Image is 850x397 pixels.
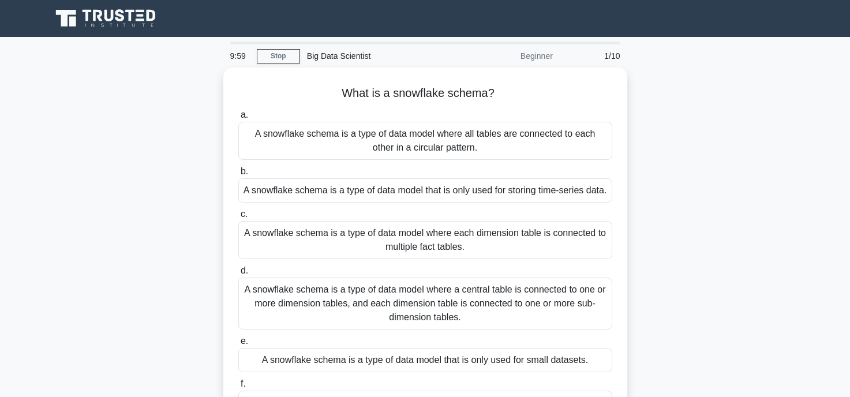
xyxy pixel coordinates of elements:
div: Big Data Scientist [300,44,459,68]
div: 1/10 [560,44,627,68]
h5: What is a snowflake schema? [237,86,613,101]
div: A snowflake schema is a type of data model where all tables are connected to each other in a circ... [238,122,612,160]
div: 9:59 [223,44,257,68]
a: Stop [257,49,300,63]
div: A snowflake schema is a type of data model that is only used for storing time-series data. [238,178,612,203]
div: A snowflake schema is a type of data model where each dimension table is connected to multiple fa... [238,221,612,259]
span: f. [241,379,246,388]
div: A snowflake schema is a type of data model where a central table is connected to one or more dime... [238,278,612,329]
span: d. [241,265,248,275]
div: A snowflake schema is a type of data model that is only used for small datasets. [238,348,612,372]
span: a. [241,110,248,119]
span: c. [241,209,248,219]
span: b. [241,166,248,176]
span: e. [241,336,248,346]
div: Beginner [459,44,560,68]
